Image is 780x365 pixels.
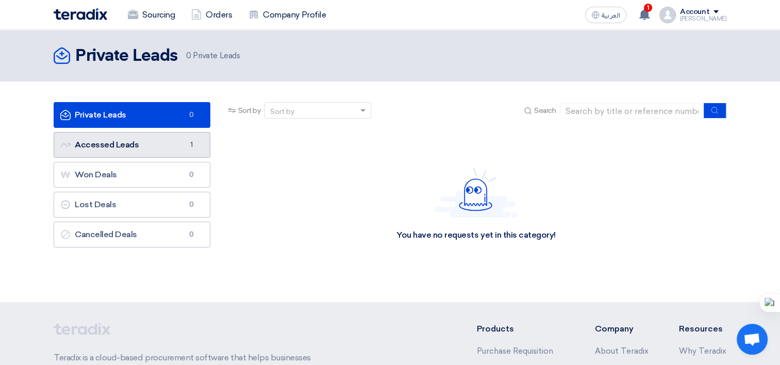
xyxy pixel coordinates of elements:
span: 1 [644,4,652,12]
a: Purchase Requisition [477,346,553,356]
span: Search [534,105,556,116]
a: Why Teradix [679,346,726,356]
div: Sort by [270,106,294,117]
div: Account [680,8,709,16]
h2: Private Leads [75,46,178,67]
a: Open chat [737,324,768,355]
a: Company Profile [240,4,334,26]
span: 0 [185,110,197,120]
a: Lost Deals0 [54,192,210,218]
span: 0 [185,170,197,180]
span: 0 [186,51,191,60]
li: Resources [679,323,726,335]
span: Sort by [238,105,261,116]
img: Hello [435,168,517,218]
a: Won Deals0 [54,162,210,188]
span: Private Leads [186,50,240,62]
input: Search by title or reference number [560,103,704,119]
img: profile_test.png [659,7,676,23]
span: 0 [185,229,197,240]
span: 0 [185,200,197,210]
span: العربية [602,12,620,19]
a: Orders [183,4,240,26]
span: 1 [185,140,197,150]
img: Teradix logo [54,8,107,20]
a: Accessed Leads1 [54,132,210,158]
button: العربية [585,7,626,23]
div: [PERSON_NAME] [680,16,726,22]
li: Products [477,323,564,335]
a: Private Leads0 [54,102,210,128]
div: You have no requests yet in this category! [396,230,556,241]
a: Cancelled Deals0 [54,222,210,247]
li: Company [594,323,648,335]
a: Sourcing [120,4,183,26]
a: About Teradix [594,346,648,356]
